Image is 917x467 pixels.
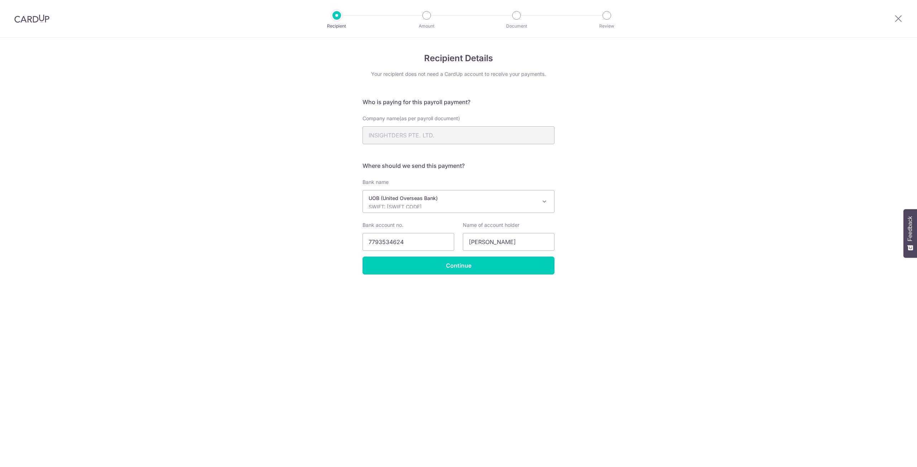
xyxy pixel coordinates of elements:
[310,23,363,30] p: Recipient
[463,222,519,229] label: Name of account holder
[363,179,389,186] label: Bank name
[363,190,554,213] span: UOB (United Overseas Bank)
[363,52,554,65] h4: Recipient Details
[369,203,537,210] p: SWIFT: [SWIFT_CODE]
[369,195,537,202] p: UOB (United Overseas Bank)
[363,257,554,274] input: Continue
[363,190,554,213] span: UOB (United Overseas Bank)
[363,222,403,229] label: Bank account no.
[363,161,554,170] h5: Where should we send this payment?
[363,115,460,121] span: Company name(as per payroll document)
[903,209,917,258] button: Feedback - Show survey
[580,23,633,30] p: Review
[363,98,554,106] h5: Who is paying for this payroll payment?
[14,14,49,23] img: CardUp
[490,23,543,30] p: Document
[363,70,554,78] div: Your recipient does not need a CardUp account to receive your payments.
[400,23,453,30] p: Amount
[907,216,913,241] span: Feedback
